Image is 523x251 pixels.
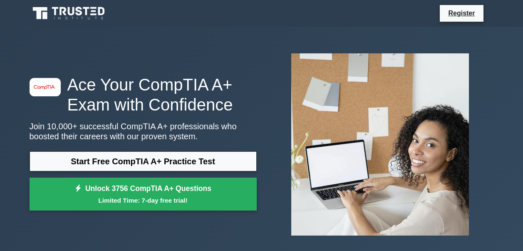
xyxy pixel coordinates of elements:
h1: Ace Your CompTIA A+ Exam with Confidence [30,75,257,115]
a: Start Free CompTIA A+ Practice Test [30,151,257,171]
small: Limited Time: 7-day free trial! [40,196,246,205]
a: Unlock 3756 CompTIA A+ QuestionsLimited Time: 7-day free trial! [30,178,257,211]
p: Join 10,000+ successful CompTIA A+ professionals who boosted their careers with our proven system. [30,121,257,141]
a: Register [443,8,480,18]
